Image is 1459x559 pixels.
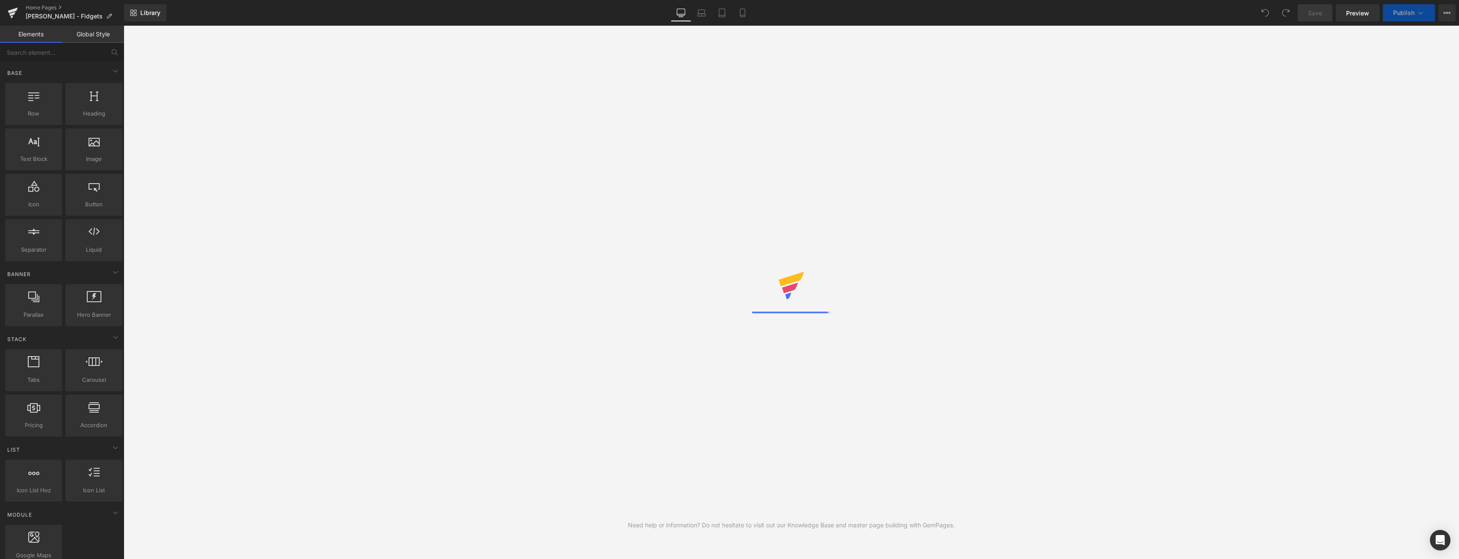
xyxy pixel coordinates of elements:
button: Publish [1383,4,1435,21]
a: Desktop [671,4,691,21]
a: Laptop [691,4,712,21]
span: Accordion [68,421,120,430]
span: Module [6,511,33,519]
span: List [6,446,21,454]
a: Mobile [732,4,753,21]
span: Button [68,200,120,209]
span: Preview [1346,9,1369,18]
button: Undo [1257,4,1274,21]
span: Base [6,69,23,77]
span: Carousel [68,375,120,384]
span: [PERSON_NAME] - Fidgets [26,13,103,20]
span: Stack [6,335,27,343]
button: Redo [1277,4,1294,21]
span: Parallax [8,310,59,319]
span: Save [1308,9,1322,18]
a: Home Pages [26,4,124,11]
a: New Library [124,4,166,21]
a: Preview [1336,4,1379,21]
span: Row [8,109,59,118]
span: Separator [8,245,59,254]
span: Publish [1393,9,1415,16]
span: Icon List Hoz [8,486,59,495]
span: Pricing [8,421,59,430]
div: Open Intercom Messenger [1430,530,1450,550]
div: Need help or information? Do not hesitate to visit out our Knowledge Base and master page buildin... [628,520,955,530]
span: Heading [68,109,120,118]
span: Text Block [8,155,59,164]
button: More [1438,4,1456,21]
a: Tablet [712,4,732,21]
span: Banner [6,270,32,278]
span: Library [140,9,160,17]
span: Icon [8,200,59,209]
span: Liquid [68,245,120,254]
span: Tabs [8,375,59,384]
a: Global Style [62,26,124,43]
span: Icon List [68,486,120,495]
span: Hero Banner [68,310,120,319]
span: Image [68,155,120,164]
